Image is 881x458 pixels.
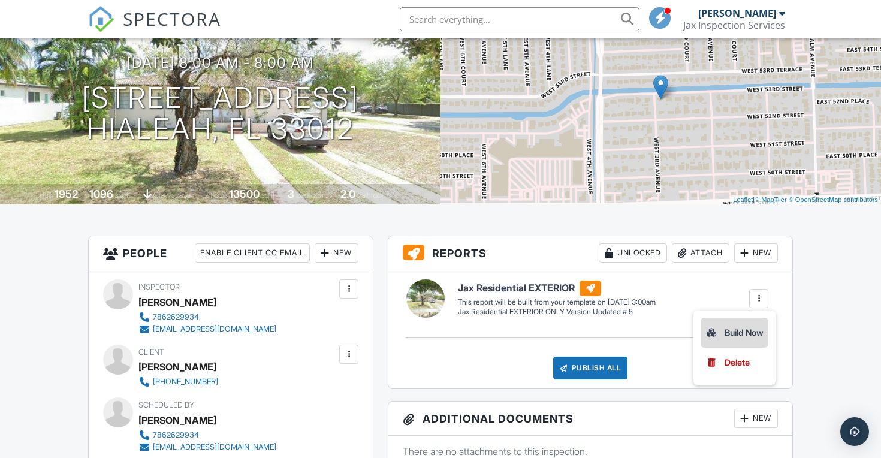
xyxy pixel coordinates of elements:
div: Open Intercom Messenger [840,417,869,446]
span: Lot Size [202,191,227,200]
h1: [STREET_ADDRESS] Hialeah, FL 33012 [82,82,359,146]
span: Built [40,191,53,200]
a: SPECTORA [88,16,221,41]
div: New [315,243,358,263]
h3: People [89,236,373,270]
div: [PERSON_NAME] [138,293,216,311]
div: [PERSON_NAME] [698,7,776,19]
div: [PERSON_NAME] [138,358,216,376]
h6: Jax Residential EXTERIOR [458,281,656,296]
div: This report will be built from your template on [DATE] 3:00am [458,297,656,307]
a: Leaflet [733,196,753,203]
div: Build Now [705,326,764,340]
h3: Additional Documents [388,402,792,436]
span: SPECTORA [123,6,221,31]
div: 7862629934 [153,430,199,440]
a: 7862629934 [138,429,276,441]
div: 7862629934 [153,312,199,322]
img: The Best Home Inspection Software - Spectora [88,6,114,32]
div: Jax Residential EXTERIOR ONLY Version Updated # 5 [458,307,656,317]
div: Unlocked [599,243,667,263]
a: 7862629934 [138,311,276,323]
span: Client [138,348,164,357]
a: Delete [705,356,764,369]
div: [EMAIL_ADDRESS][DOMAIN_NAME] [153,442,276,452]
span: bathrooms [357,191,391,200]
div: 1096 [89,188,113,200]
h3: Reports [388,236,792,270]
span: sq.ft. [261,191,276,200]
div: [EMAIL_ADDRESS][DOMAIN_NAME] [153,324,276,334]
a: [EMAIL_ADDRESS][DOMAIN_NAME] [138,323,276,335]
div: Attach [672,243,729,263]
div: [PHONE_NUMBER] [153,377,218,387]
div: 2.0 [340,188,355,200]
a: [EMAIL_ADDRESS][DOMAIN_NAME] [138,441,276,453]
div: | [730,195,881,205]
div: New [734,409,778,428]
span: Scheduled By [138,400,194,409]
a: [PHONE_NUMBER] [138,376,218,388]
div: [PERSON_NAME] [138,411,216,429]
span: sq. ft. [115,191,132,200]
h3: [DATE] 8:00 am - 8:00 am [126,55,314,71]
p: There are no attachments to this inspection. [403,445,778,458]
span: crawlspace [153,191,191,200]
div: 13500 [229,188,260,200]
div: Publish All [553,357,628,379]
a: Build Now [701,318,768,348]
a: © MapTiler [755,196,787,203]
span: Inspector [138,282,180,291]
a: © OpenStreetMap contributors [789,196,878,203]
input: Search everything... [400,7,639,31]
div: 1952 [55,188,78,200]
div: Enable Client CC Email [195,243,310,263]
div: 3 [288,188,294,200]
div: Jax Inspection Services [683,19,785,31]
div: New [734,243,778,263]
div: Delete [725,356,750,369]
span: bedrooms [296,191,329,200]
